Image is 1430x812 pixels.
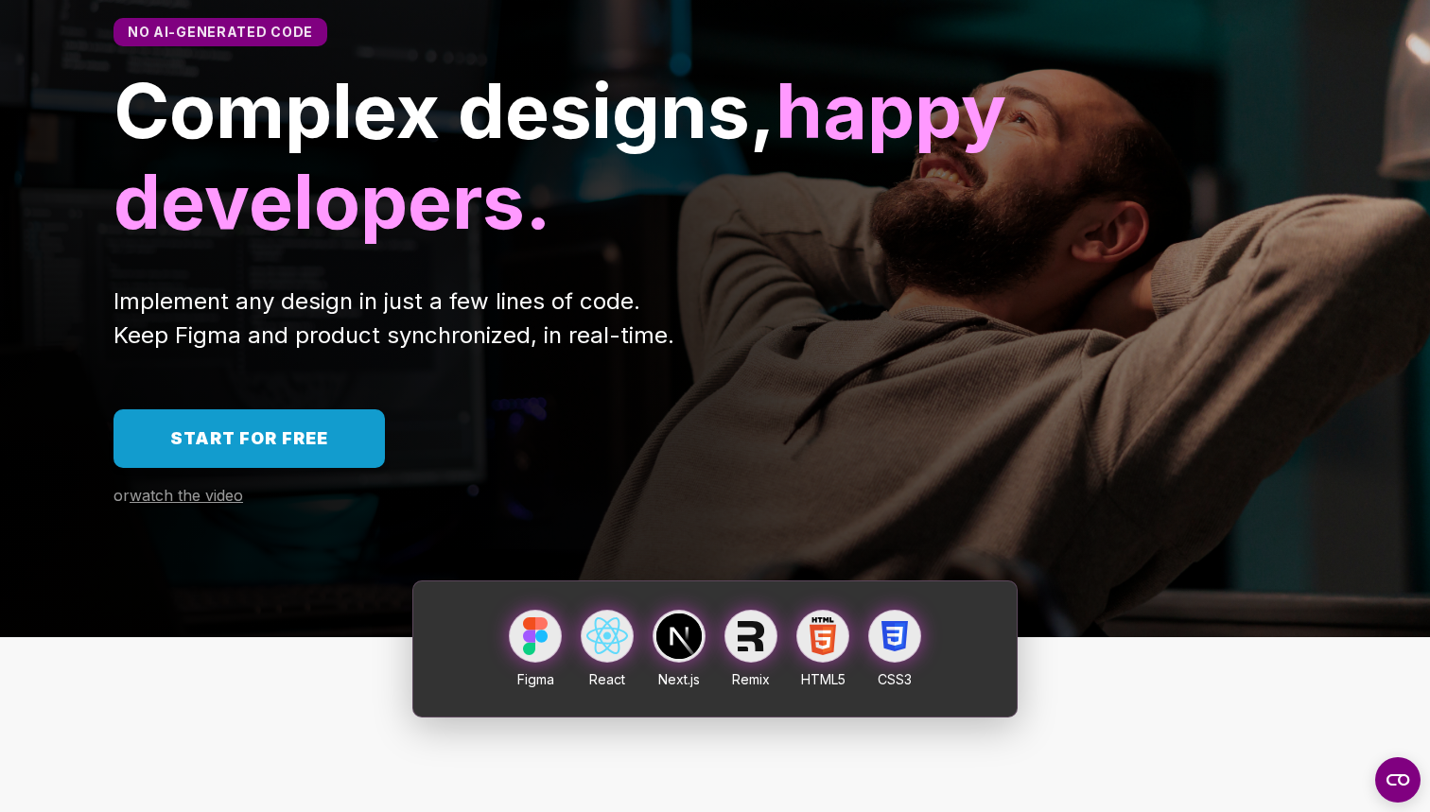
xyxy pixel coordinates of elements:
span: Start for free [170,428,328,448]
span: HTML5 [801,671,846,687]
span: No AI-generated code [128,24,313,40]
span: CSS3 [878,671,912,687]
span: watch the video [130,486,243,505]
a: Start for free [113,409,385,468]
button: Open CMP widget [1375,757,1421,803]
span: Implement any design in just a few lines of code. Keep Figma and product synchronized, in real-time. [113,287,674,349]
span: React [589,671,625,687]
span: Remix [732,671,770,687]
span: Next.js [658,671,700,687]
span: happy developers. [113,64,1024,247]
span: Figma [517,671,554,687]
a: orwatch the video [113,487,243,505]
span: Complex designs, [113,64,776,156]
span: or [113,486,130,505]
